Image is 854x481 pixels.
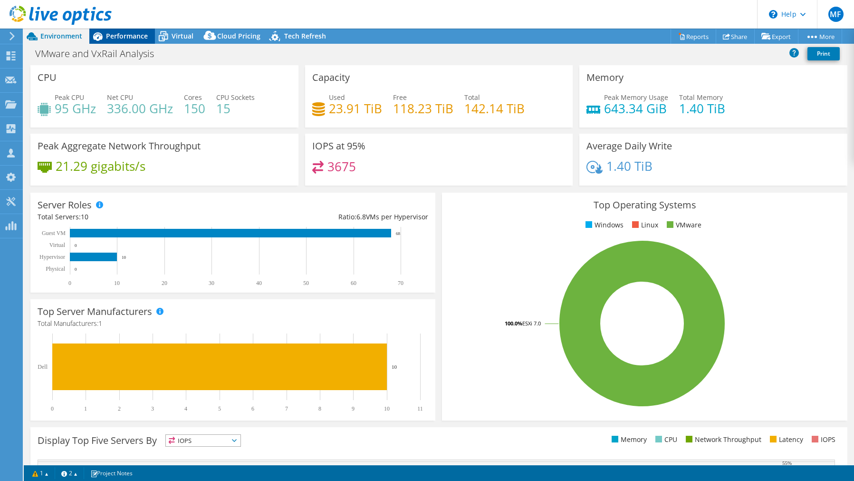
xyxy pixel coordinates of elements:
[122,255,126,260] text: 10
[49,242,66,248] text: Virtual
[114,280,120,286] text: 10
[329,103,382,114] h4: 23.91 TiB
[172,31,193,40] span: Virtual
[716,29,755,44] a: Share
[807,47,840,60] a: Print
[664,220,701,230] li: VMware
[630,220,658,230] li: Linux
[166,435,240,446] span: IOPS
[679,103,725,114] h4: 1.40 TiB
[327,161,356,172] h4: 3675
[352,405,355,412] text: 9
[754,29,798,44] a: Export
[284,31,326,40] span: Tech Refresh
[38,318,428,329] h4: Total Manufacturers:
[184,93,202,102] span: Cores
[107,103,173,114] h4: 336.00 GHz
[604,103,668,114] h4: 643.34 GiB
[151,405,154,412] text: 3
[26,467,55,479] a: 1
[46,265,65,272] text: Physical
[683,434,761,445] li: Network Throughput
[233,212,428,222] div: Ratio: VMs per Hypervisor
[39,254,65,260] text: Hypervisor
[449,200,840,210] h3: Top Operating Systems
[184,103,205,114] h4: 150
[769,10,777,19] svg: \n
[118,405,121,412] text: 2
[782,460,792,466] text: 55%
[417,405,423,412] text: 11
[396,231,401,236] text: 68
[828,7,844,22] span: MF
[464,103,525,114] h4: 142.14 TiB
[38,200,92,210] h3: Server Roles
[583,220,624,230] li: Windows
[38,306,152,317] h3: Top Server Manufacturers
[55,467,84,479] a: 2
[107,93,133,102] span: Net CPU
[393,103,453,114] h4: 118.23 TiB
[184,405,187,412] text: 4
[312,141,365,151] h3: IOPS at 95%
[218,405,221,412] text: 5
[285,405,288,412] text: 7
[356,212,366,221] span: 6.8
[40,31,82,40] span: Environment
[81,212,88,221] span: 10
[653,434,677,445] li: CPU
[216,93,255,102] span: CPU Sockets
[384,405,390,412] text: 10
[312,72,350,83] h3: Capacity
[351,280,356,286] text: 60
[216,103,255,114] h4: 15
[329,93,345,102] span: Used
[679,93,723,102] span: Total Memory
[586,141,672,151] h3: Average Daily Write
[55,93,84,102] span: Peak CPU
[303,280,309,286] text: 50
[398,280,403,286] text: 70
[392,364,397,370] text: 10
[464,93,480,102] span: Total
[75,267,77,272] text: 0
[798,29,842,44] a: More
[393,93,407,102] span: Free
[604,93,668,102] span: Peak Memory Usage
[38,141,201,151] h3: Peak Aggregate Network Throughput
[38,363,48,370] text: Dell
[162,280,167,286] text: 20
[42,230,66,236] text: Guest VM
[209,280,214,286] text: 30
[51,405,54,412] text: 0
[75,243,77,248] text: 0
[38,212,233,222] div: Total Servers:
[671,29,716,44] a: Reports
[38,72,57,83] h3: CPU
[505,320,522,327] tspan: 100.0%
[809,434,835,445] li: IOPS
[98,319,102,328] span: 1
[256,280,262,286] text: 40
[217,31,260,40] span: Cloud Pricing
[522,320,541,327] tspan: ESXi 7.0
[586,72,624,83] h3: Memory
[606,161,652,171] h4: 1.40 TiB
[84,405,87,412] text: 1
[55,103,96,114] h4: 95 GHz
[84,467,139,479] a: Project Notes
[31,49,169,59] h1: VMware and VxRail Analysis
[56,161,145,171] h4: 21.29 gigabits/s
[768,434,803,445] li: Latency
[318,405,321,412] text: 8
[609,434,647,445] li: Memory
[106,31,148,40] span: Performance
[68,280,71,286] text: 0
[251,405,254,412] text: 6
